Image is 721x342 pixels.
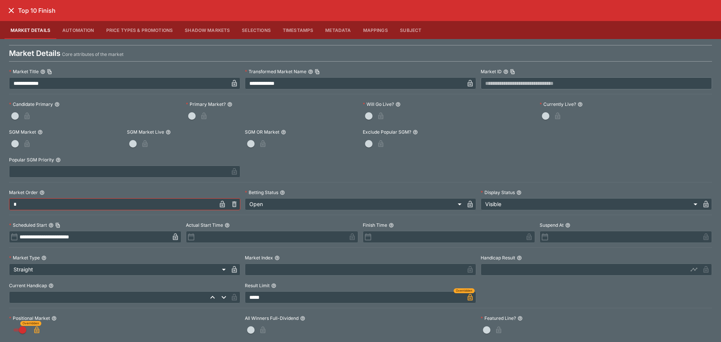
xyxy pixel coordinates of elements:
[308,69,313,74] button: Transformed Market NameCopy To Clipboard
[363,222,387,228] p: Finish Time
[9,101,53,107] p: Candidate Primary
[56,157,61,163] button: Popular SGM Priority
[315,69,320,74] button: Copy To Clipboard
[456,288,472,293] span: Overridden
[55,223,60,228] button: Copy To Clipboard
[38,130,43,135] button: SGM Market
[186,222,223,228] p: Actual Start Time
[5,4,18,17] button: close
[481,255,515,261] p: Handicap Result
[225,223,230,228] button: Actual Start Time
[39,190,45,195] button: Market Order
[540,222,564,228] p: Suspend At
[245,68,306,75] p: Transformed Market Name
[280,190,285,195] button: Betting Status
[5,21,56,39] button: Market Details
[510,69,515,74] button: Copy To Clipboard
[51,316,57,321] button: Positional Market
[245,255,273,261] p: Market Index
[363,101,394,107] p: Will Go Live?
[300,316,305,321] button: All Winners Full-Dividend
[236,21,277,39] button: Selections
[271,283,276,288] button: Result Limit
[9,189,38,196] p: Market Order
[389,223,394,228] button: Finish Time
[245,315,299,321] p: All Winners Full-Dividend
[517,255,522,261] button: Handicap Result
[565,223,570,228] button: Suspend At
[48,283,54,288] button: Current Handicap
[245,282,270,289] p: Result Limit
[413,130,418,135] button: Exclude Popular SGM?
[62,51,124,58] p: Core attributes of the market
[48,223,54,228] button: Scheduled StartCopy To Clipboard
[481,315,516,321] p: Featured Line?
[540,101,576,107] p: Currently Live?
[18,7,56,15] h6: Top 10 Finish
[363,129,411,135] p: Exclude Popular SGM?
[578,102,583,107] button: Currently Live?
[277,21,320,39] button: Timestamps
[54,102,60,107] button: Candidate Primary
[9,157,54,163] p: Popular SGM Priority
[179,21,236,39] button: Shadow Markets
[9,48,60,58] h4: Market Details
[9,68,39,75] p: Market Title
[40,69,45,74] button: Market TitleCopy To Clipboard
[9,264,228,276] div: Straight
[281,130,286,135] button: SGM OR Market
[395,102,401,107] button: Will Go Live?
[275,255,280,261] button: Market Index
[245,198,464,210] div: Open
[245,189,278,196] p: Betting Status
[319,21,357,39] button: Metadata
[9,222,47,228] p: Scheduled Start
[100,21,179,39] button: Price Types & Promotions
[481,189,515,196] p: Display Status
[227,102,232,107] button: Primary Market?
[516,190,522,195] button: Display Status
[127,129,164,135] p: SGM Market Live
[56,21,100,39] button: Automation
[245,129,279,135] p: SGM OR Market
[9,315,50,321] p: Positional Market
[517,316,523,321] button: Featured Line?
[186,101,226,107] p: Primary Market?
[481,68,502,75] p: Market ID
[9,129,36,135] p: SGM Market
[41,255,47,261] button: Market Type
[503,69,508,74] button: Market IDCopy To Clipboard
[47,69,52,74] button: Copy To Clipboard
[357,21,394,39] button: Mappings
[9,255,40,261] p: Market Type
[166,130,171,135] button: SGM Market Live
[394,21,428,39] button: Subject
[23,321,39,326] span: Overridden
[9,282,47,289] p: Current Handicap
[481,198,700,210] div: Visible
